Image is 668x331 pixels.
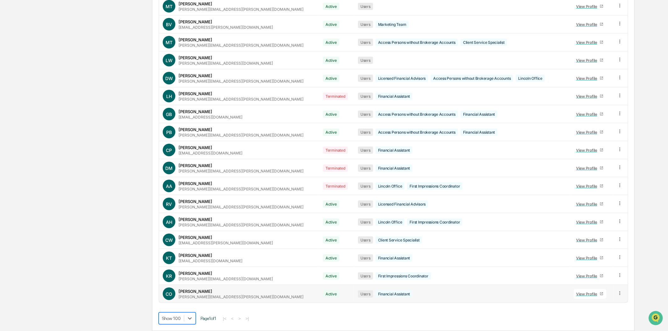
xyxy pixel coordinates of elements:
a: View Profile [574,271,606,281]
button: |< [221,316,228,321]
div: [PERSON_NAME][EMAIL_ADDRESS][PERSON_NAME][DOMAIN_NAME] [178,205,303,209]
a: View Profile [574,199,606,209]
span: Pylon [63,107,76,112]
span: CO [166,291,173,297]
div: [EMAIL_ADDRESS][PERSON_NAME][DOMAIN_NAME] [178,241,273,245]
span: CP [166,148,172,153]
a: Powered byPylon [44,107,76,112]
div: Financial Assistant [461,111,497,118]
div: View Profile [576,94,600,99]
div: [EMAIL_ADDRESS][DOMAIN_NAME] [178,258,242,263]
div: Users [358,129,373,136]
img: 1746055101610-c473b297-6a78-478c-a979-82029cc54cd1 [6,48,18,60]
div: [PERSON_NAME] [178,109,212,114]
button: < [229,316,235,321]
div: [PERSON_NAME] [178,181,212,186]
span: CW [165,237,173,243]
span: RV [166,201,172,207]
div: Users [358,75,373,82]
div: View Profile [576,220,600,224]
div: Financial Assistant [376,93,412,100]
div: Licensed Financial Advisors [376,200,428,208]
div: View Profile [576,40,600,45]
div: [PERSON_NAME] [178,1,212,6]
div: [PERSON_NAME][EMAIL_ADDRESS][PERSON_NAME][DOMAIN_NAME] [178,7,303,12]
div: [PERSON_NAME] [178,271,212,276]
span: DW [165,76,173,81]
div: Access Persons without Brokerage Accounts [431,75,513,82]
div: Users [358,147,373,154]
div: First Impressions Coordinator [376,272,431,280]
p: How can we help? [6,13,115,23]
div: View Profile [576,274,600,278]
span: AA [166,183,172,189]
a: View Profile [574,20,606,29]
div: View Profile [576,130,600,135]
div: Licensed Financial Advisors [376,75,428,82]
div: Lincoln Office [376,218,405,226]
a: View Profile [574,163,606,173]
div: View Profile [576,256,600,260]
div: Active [323,290,339,298]
div: Users [358,290,373,298]
div: Active [323,254,339,262]
a: View Profile [574,217,606,227]
span: GB [166,112,172,117]
div: Financial Assistant [461,129,497,136]
a: View Profile [574,38,606,47]
div: View Profile [576,58,600,63]
button: > [236,316,243,321]
div: Start new chat [21,48,103,55]
button: >| [244,316,251,321]
div: Financial Assistant [376,254,412,262]
span: PB [166,130,172,135]
a: View Profile [574,55,606,65]
a: View Profile [574,235,606,245]
div: View Profile [576,166,600,171]
div: [PERSON_NAME][EMAIL_ADDRESS][PERSON_NAME][DOMAIN_NAME] [178,187,303,191]
div: Lincoln Office [376,183,405,190]
a: View Profile [574,289,606,299]
div: Active [323,200,339,208]
div: Users [358,39,373,46]
div: View Profile [576,148,600,153]
a: View Profile [574,91,606,101]
div: Active [323,218,339,226]
span: MT [166,4,173,9]
div: [PERSON_NAME] [178,73,212,78]
div: Client Service Specialist [376,236,422,244]
div: Terminated [323,147,348,154]
div: [PERSON_NAME] [178,55,212,60]
div: Users [358,272,373,280]
div: View Profile [576,4,600,9]
div: Active [323,111,339,118]
a: View Profile [574,73,606,83]
div: [EMAIL_ADDRESS][DOMAIN_NAME] [178,151,242,155]
div: [PERSON_NAME] [178,91,212,96]
div: View Profile [576,292,600,296]
span: Attestations [52,79,78,86]
div: Access Persons without Brokerage Accounts [376,129,458,136]
div: [PERSON_NAME][EMAIL_ADDRESS][PERSON_NAME][DOMAIN_NAME] [178,79,303,84]
div: [PERSON_NAME] [178,37,212,42]
div: Lincoln Office [516,75,545,82]
div: [PERSON_NAME] [178,289,212,294]
div: [PERSON_NAME][EMAIL_ADDRESS][PERSON_NAME][DOMAIN_NAME] [178,169,303,173]
div: View Profile [576,184,600,189]
span: BV [166,22,172,27]
div: 🗄️ [46,80,51,85]
a: View Profile [574,253,606,263]
div: Terminated [323,183,348,190]
a: View Profile [574,2,606,11]
div: Users [358,3,373,10]
div: [PERSON_NAME] [178,127,212,132]
div: Active [323,236,339,244]
span: KT [166,255,172,261]
div: View Profile [576,238,600,242]
a: 🖐️Preclearance [4,77,43,88]
div: Users [358,236,373,244]
div: [EMAIL_ADDRESS][DOMAIN_NAME] [178,115,242,119]
div: View Profile [576,112,600,117]
a: 🔎Data Lookup [4,89,42,100]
